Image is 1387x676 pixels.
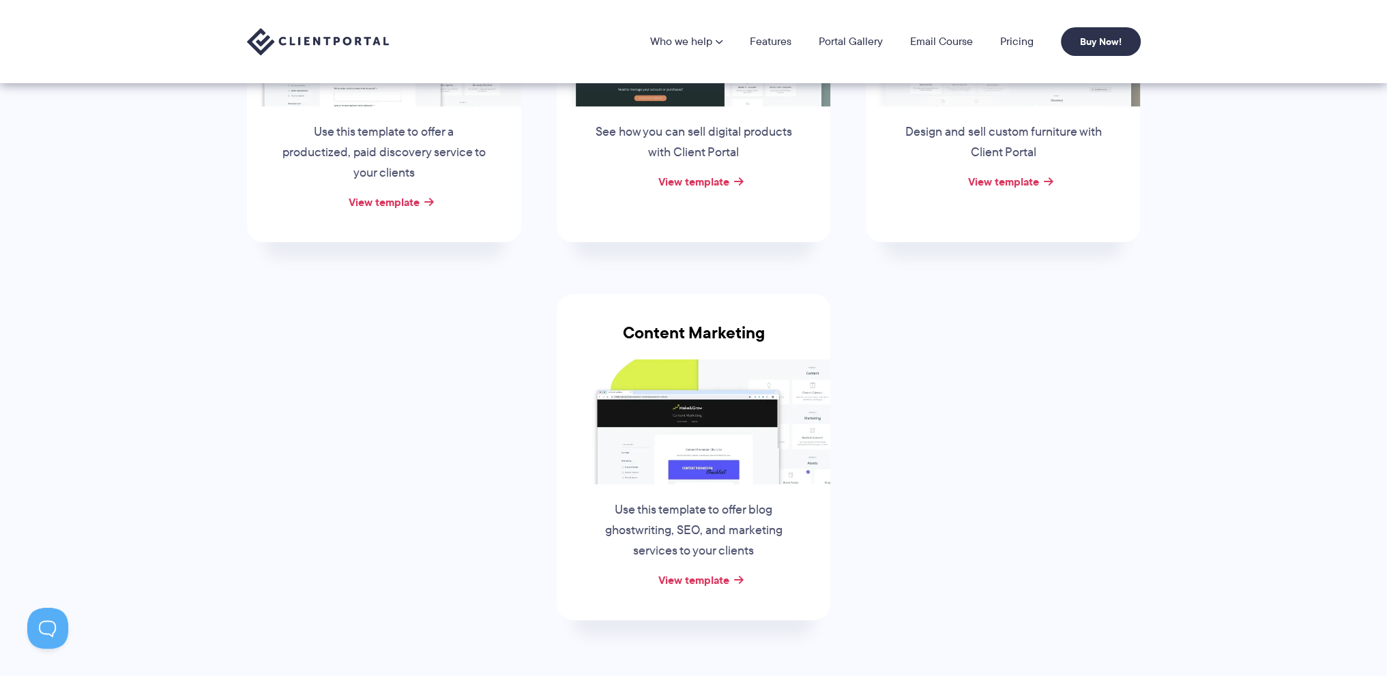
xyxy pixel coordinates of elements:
a: Who we help [650,36,722,47]
a: Features [750,36,791,47]
a: View template [967,173,1038,190]
iframe: Toggle Customer Support [27,608,68,649]
a: Email Course [910,36,973,47]
p: See how you can sell digital products with Client Portal [589,122,797,163]
p: Use this template to offer blog ghostwriting, SEO, and marketing services to your clients [589,500,797,561]
p: Design and sell custom furniture with Client Portal [899,122,1107,163]
a: View template [658,572,729,588]
a: View template [349,194,420,210]
a: Buy Now! [1061,27,1141,56]
a: Portal Gallery [819,36,883,47]
p: Use this template to offer a productized, paid discovery service to your clients [280,122,488,183]
h3: Content Marketing [557,323,831,359]
a: View template [658,173,729,190]
a: Pricing [1000,36,1034,47]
